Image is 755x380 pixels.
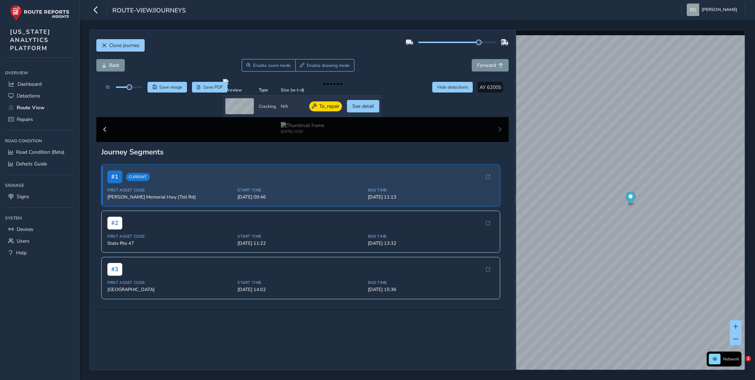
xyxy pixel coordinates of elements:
[702,4,737,16] span: [PERSON_NAME]
[107,240,234,247] span: State Rte 47
[17,226,33,233] span: Devices
[368,280,494,285] span: End Time:
[745,356,751,361] span: 1
[203,84,223,90] span: Save PDF
[5,136,74,146] div: Road Condition
[5,247,74,259] a: Help
[5,158,74,170] a: Defects Guide
[472,59,509,72] button: Forward
[107,188,234,193] span: First Asset Code:
[432,82,473,93] button: Hide detections
[112,6,186,16] span: route-view/journeys
[437,84,468,90] span: Hide detections
[16,149,64,155] span: Road Condition (Beta)
[16,160,47,167] span: Defects Guide
[17,93,40,99] span: Detections
[16,249,27,256] span: Help
[107,263,122,276] span: # 3
[5,78,74,90] a: Dashboard
[107,234,234,239] span: First Asset Code:
[368,194,494,200] span: [DATE] 11:13
[109,42,139,49] span: Close journey
[5,223,74,235] a: Devices
[10,5,69,21] img: rr logo
[109,62,119,69] span: Back
[347,100,379,112] button: See detail
[5,191,74,202] a: Signs
[256,96,278,117] td: Cracking
[237,280,364,285] span: Start Time:
[17,104,44,111] span: Route View
[107,170,122,183] span: # 1
[480,84,501,91] span: AY 62005
[126,173,150,181] span: Current
[107,194,234,200] span: [PERSON_NAME] Memorial Hwy (Toll Rd)
[278,96,307,117] td: N/A
[10,28,50,52] span: [US_STATE] ANALYTICS PLATFORM
[159,84,182,90] span: Save image
[687,4,699,16] img: diamond-layout
[237,194,364,200] span: [DATE] 09:46
[5,68,74,78] div: Overview
[731,356,748,373] iframe: Intercom live chat
[477,62,496,69] span: Forward
[352,103,374,110] span: See detail
[5,146,74,158] a: Road Condition (Beta)
[5,180,74,191] div: Signage
[17,238,30,244] span: Users
[5,102,74,114] a: Route View
[192,82,228,93] button: PDF
[281,129,324,134] div: [DATE] 12:53
[626,192,636,206] div: Map marker
[101,147,504,157] div: Journey Segments
[242,59,295,72] button: Zoom
[723,356,739,362] span: Network
[295,59,355,72] button: Draw
[253,63,291,68] span: Enable zoom mode
[368,188,494,193] span: End Time:
[96,39,145,52] button: Close journey
[148,82,187,93] button: Save
[237,188,364,193] span: Start Time:
[368,234,494,239] span: End Time:
[5,90,74,102] a: Detections
[281,122,324,129] img: Thumbnail frame
[237,240,364,247] span: [DATE] 11:22
[687,4,740,16] button: [PERSON_NAME]
[368,240,494,247] span: [DATE] 13:32
[5,114,74,125] a: Repairs
[368,286,494,293] span: [DATE] 15:36
[307,63,350,68] span: Enable drawing mode
[237,234,364,239] span: Start Time:
[107,217,122,229] span: # 2
[17,116,33,123] span: Repairs
[96,59,125,72] button: Back
[107,286,234,293] span: [GEOGRAPHIC_DATA]
[107,280,234,285] span: First Asset Code:
[5,213,74,223] div: System
[319,102,339,110] span: To_repair
[17,81,42,88] span: Dashboard
[237,286,364,293] span: [DATE] 14:02
[17,193,29,200] span: Signs
[5,235,74,247] a: Users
